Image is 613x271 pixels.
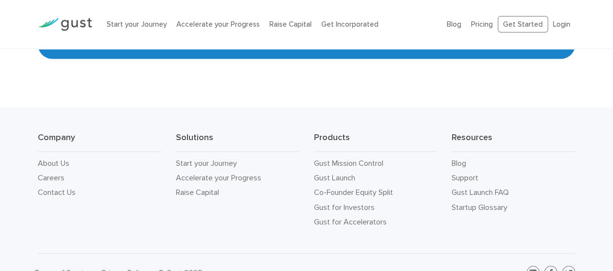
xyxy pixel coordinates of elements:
[553,20,570,29] a: Login
[471,20,493,29] a: Pricing
[38,131,161,152] h3: Company
[107,20,167,29] a: Start your Journey
[447,20,461,29] a: Blog
[314,173,355,182] a: Gust Launch
[314,217,387,226] a: Gust for Accelerators
[452,187,509,196] a: Gust Launch FAQ
[452,202,507,211] a: Startup Glossary
[314,131,438,152] h3: Products
[498,16,548,33] a: Get Started
[176,20,260,29] a: Accelerate your Progress
[269,20,312,29] a: Raise Capital
[314,187,393,196] a: Co-Founder Equity Split
[38,158,69,167] a: About Us
[452,173,478,182] a: Support
[176,187,219,196] a: Raise Capital
[176,131,299,152] h3: Solutions
[452,158,466,167] a: Blog
[38,187,76,196] a: Contact Us
[452,131,575,152] h3: Resources
[38,173,64,182] a: Careers
[321,20,378,29] a: Get Incorporated
[314,202,375,211] a: Gust for Investors
[314,158,383,167] a: Gust Mission Control
[38,18,92,31] img: Gust Logo
[176,173,261,182] a: Accelerate your Progress
[176,158,237,167] a: Start your Journey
